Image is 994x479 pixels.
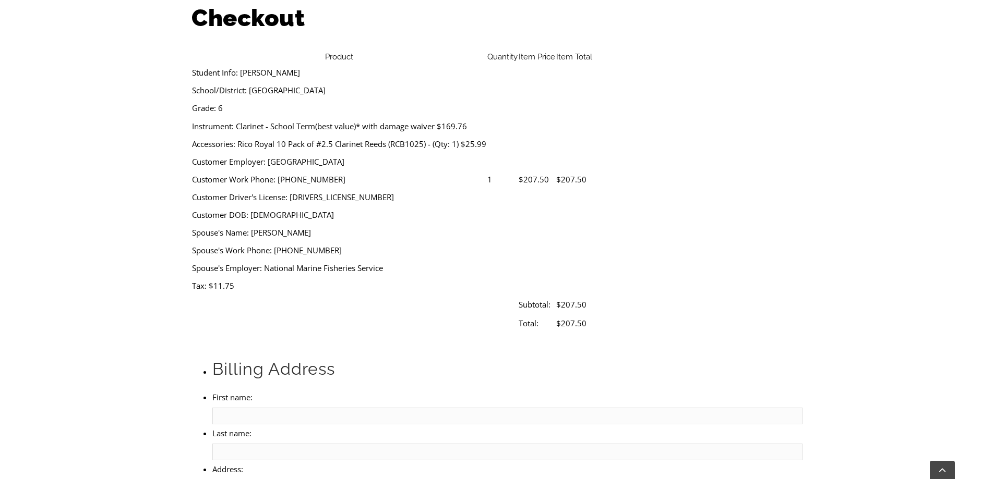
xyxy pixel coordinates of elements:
[191,51,487,64] th: Product
[212,464,243,474] label: Address:
[487,63,518,295] td: 1
[191,63,487,295] td: Student Info: [PERSON_NAME] School/District: [GEOGRAPHIC_DATA] Grade: 6 Instrument: Clarinet - Sc...
[487,51,518,64] th: Quantity
[518,51,556,64] th: Item Price
[556,51,593,64] th: Item Total
[212,358,802,380] h2: Billing Address
[518,63,556,295] td: $207.50
[518,314,556,333] td: Total:
[212,428,252,438] label: Last name:
[556,63,593,295] td: $207.50
[212,392,253,402] label: First name:
[518,295,556,314] td: Subtotal:
[191,2,802,34] h1: Checkout
[556,314,593,333] td: $207.50
[556,295,593,314] td: $207.50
